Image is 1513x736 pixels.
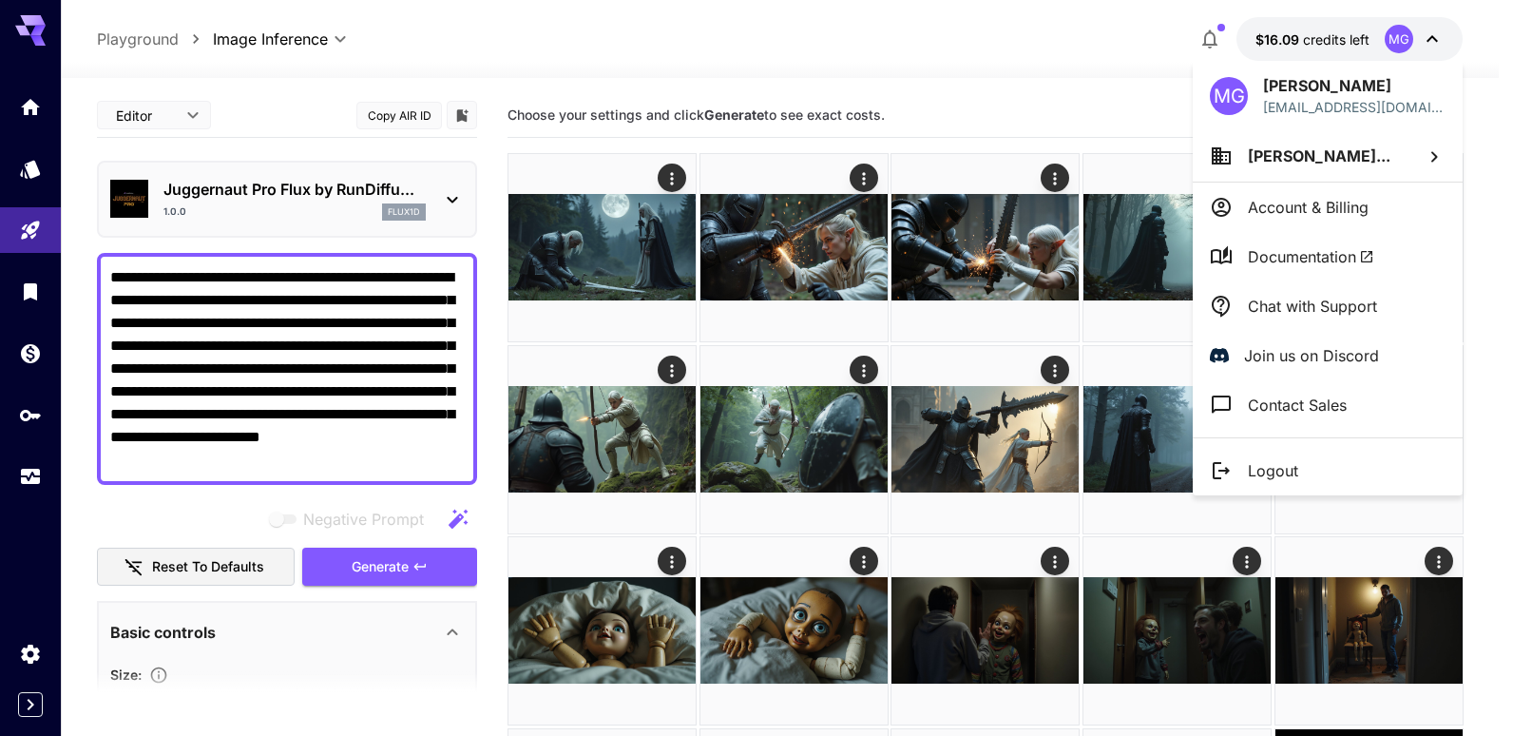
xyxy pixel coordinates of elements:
[1210,77,1248,115] div: MG
[1248,196,1369,219] p: Account & Billing
[1248,459,1298,482] p: Logout
[1248,295,1377,318] p: Chat with Support
[1248,146,1390,165] span: [PERSON_NAME]...
[1263,97,1446,117] div: info@creer-un-site-internet-pro.com
[1248,394,1347,416] p: Contact Sales
[1248,245,1374,268] span: Documentation
[1263,97,1446,117] p: [EMAIL_ADDRESS][DOMAIN_NAME]
[1244,344,1379,367] p: Join us on Discord
[1263,74,1446,97] p: [PERSON_NAME]
[1193,130,1463,182] button: [PERSON_NAME]...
